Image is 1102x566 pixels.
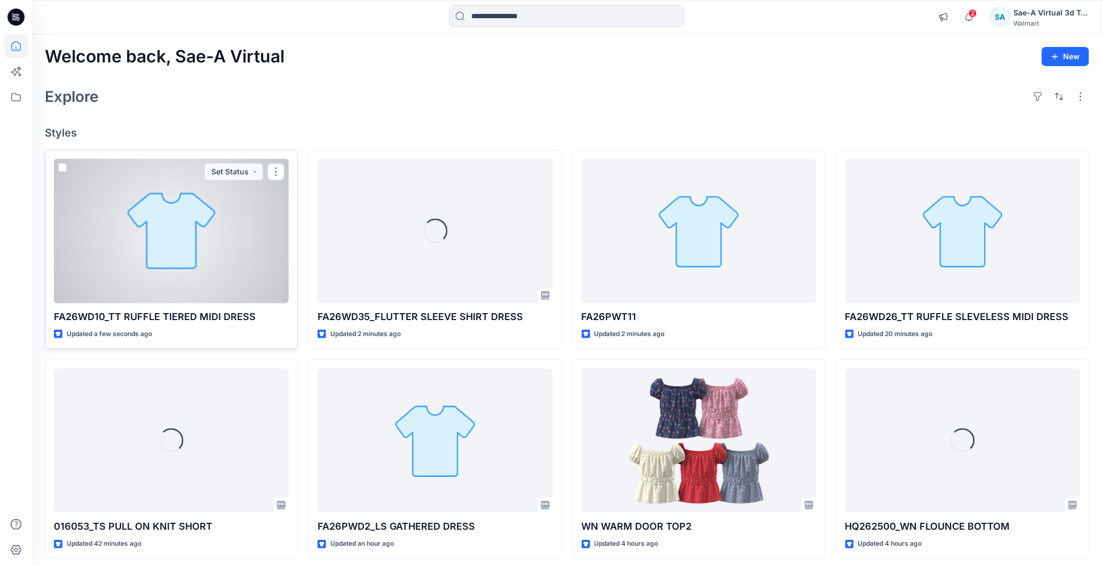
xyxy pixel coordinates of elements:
a: FA26PWT11 [582,159,816,304]
p: Updated 2 minutes ago [330,329,401,340]
a: FA26WD10_TT RUFFLE TIERED MIDI DRESS [54,159,289,304]
a: WN WARM DOOR TOP2 [582,369,816,513]
p: 016053_TS PULL ON KNIT SHORT [54,519,289,534]
p: Updated a few seconds ago [67,329,152,340]
a: FA26WD26_TT RUFFLE SLEVELESS MIDI DRESS [845,159,1080,304]
p: FA26WD35_FLUTTER SLEEVE SHIRT DRESS [318,309,552,324]
p: WN WARM DOOR TOP2 [582,519,816,534]
p: Updated 2 minutes ago [594,329,665,340]
div: SA [990,7,1010,27]
h2: Explore [45,88,99,105]
p: Updated 4 hours ago [858,538,922,549]
p: FA26WD10_TT RUFFLE TIERED MIDI DRESS [54,309,289,324]
h2: Welcome back, Sae-A Virtual [45,47,284,67]
div: Sae-A Virtual 3d Team [1014,6,1089,19]
div: Walmart [1014,19,1089,27]
button: New [1042,47,1089,66]
p: Updated 4 hours ago [594,538,659,549]
a: FA26PWD2_LS GATHERED DRESS [318,369,552,513]
span: 2 [969,9,977,18]
p: Updated 42 minutes ago [67,538,141,549]
p: Updated 20 minutes ago [858,329,933,340]
p: Updated an hour ago [330,538,394,549]
p: FA26PWT11 [582,309,816,324]
p: FA26PWD2_LS GATHERED DRESS [318,519,552,534]
p: HQ262500_WN FLOUNCE BOTTOM [845,519,1080,534]
p: FA26WD26_TT RUFFLE SLEVELESS MIDI DRESS [845,309,1080,324]
h4: Styles [45,126,1089,139]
